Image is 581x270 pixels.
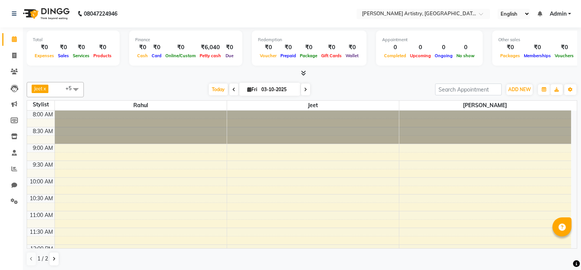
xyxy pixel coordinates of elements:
[31,111,54,119] div: 8:00 AM
[198,43,223,52] div: ₹6,040
[33,43,56,52] div: ₹0
[150,43,163,52] div: ₹0
[319,53,344,58] span: Gift Cards
[227,101,399,110] span: Jeet
[278,43,298,52] div: ₹0
[224,53,235,58] span: Due
[258,37,360,43] div: Redemption
[553,53,576,58] span: Vouchers
[433,53,455,58] span: Ongoing
[71,53,91,58] span: Services
[553,43,576,52] div: ₹0
[508,87,531,92] span: ADD NEW
[19,3,72,24] img: logo
[408,43,433,52] div: 0
[56,43,71,52] div: ₹0
[522,43,553,52] div: ₹0
[84,3,117,24] b: 08047224946
[29,245,54,253] div: 12:00 PM
[37,255,48,263] span: 1 / 2
[258,53,278,58] span: Voucher
[382,37,477,43] div: Appointment
[135,37,236,43] div: Finance
[66,85,77,91] span: +5
[344,53,360,58] span: Wallet
[31,161,54,169] div: 9:30 AM
[34,85,43,92] span: Jeet
[319,43,344,52] div: ₹0
[298,43,319,52] div: ₹0
[408,53,433,58] span: Upcoming
[259,84,297,95] input: 2025-10-03
[56,53,71,58] span: Sales
[209,84,228,95] span: Today
[382,53,408,58] span: Completed
[28,178,54,186] div: 10:00 AM
[91,43,114,52] div: ₹0
[43,85,46,92] a: x
[33,53,56,58] span: Expenses
[91,53,114,58] span: Products
[223,43,236,52] div: ₹0
[455,53,477,58] span: No show
[433,43,455,52] div: 0
[298,53,319,58] span: Package
[31,127,54,135] div: 8:30 AM
[135,43,150,52] div: ₹0
[163,43,198,52] div: ₹0
[28,228,54,236] div: 11:30 AM
[150,53,163,58] span: Card
[522,53,553,58] span: Memberships
[71,43,91,52] div: ₹0
[455,43,477,52] div: 0
[344,43,360,52] div: ₹0
[549,239,573,262] iframe: chat widget
[27,101,54,109] div: Stylist
[498,53,522,58] span: Packages
[245,87,259,92] span: Fri
[278,53,298,58] span: Prepaid
[506,84,533,95] button: ADD NEW
[198,53,223,58] span: Petty cash
[55,101,227,110] span: Rahul
[28,194,54,202] div: 10:30 AM
[28,211,54,219] div: 11:00 AM
[498,43,522,52] div: ₹0
[135,53,150,58] span: Cash
[399,101,571,110] span: [PERSON_NAME]
[31,144,54,152] div: 9:00 AM
[550,10,567,18] span: Admin
[163,53,198,58] span: Online/Custom
[258,43,278,52] div: ₹0
[33,37,114,43] div: Total
[435,84,502,95] input: Search Appointment
[382,43,408,52] div: 0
